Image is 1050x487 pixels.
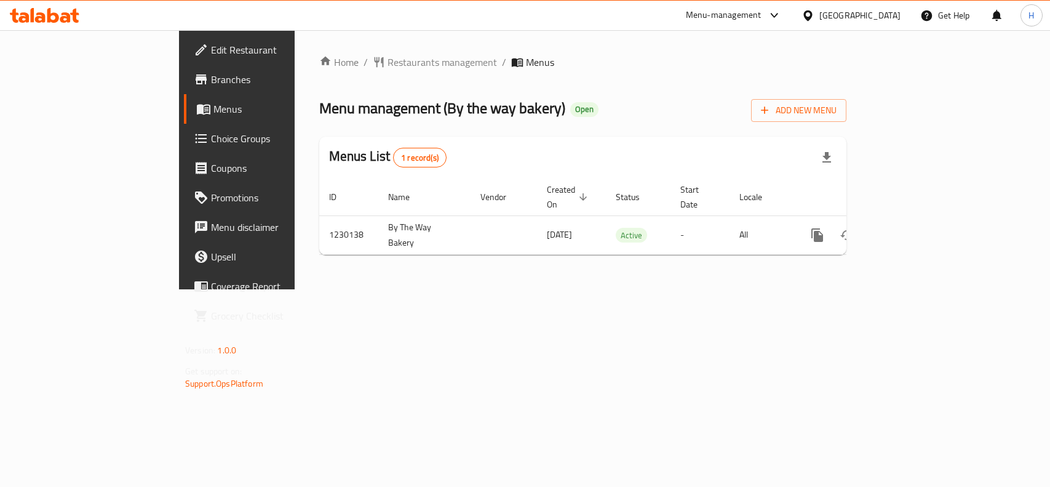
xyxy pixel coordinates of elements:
[211,279,344,294] span: Coverage Report
[616,190,656,204] span: Status
[378,215,471,254] td: By The Way Bakery
[393,148,447,167] div: Total records count
[680,182,715,212] span: Start Date
[1028,9,1034,22] span: H
[394,152,446,164] span: 1 record(s)
[502,55,506,70] li: /
[184,35,354,65] a: Edit Restaurant
[211,161,344,175] span: Coupons
[211,190,344,205] span: Promotions
[185,342,215,358] span: Version:
[751,99,846,122] button: Add New Menu
[211,308,344,323] span: Grocery Checklist
[319,179,931,255] table: enhanced table
[329,147,447,167] h2: Menus List
[739,190,778,204] span: Locale
[185,363,242,379] span: Get support on:
[812,143,841,172] div: Export file
[480,190,522,204] span: Vendor
[184,94,354,124] a: Menus
[526,55,554,70] span: Menus
[184,212,354,242] a: Menu disclaimer
[184,183,354,212] a: Promotions
[211,72,344,87] span: Branches
[184,65,354,94] a: Branches
[211,249,344,264] span: Upsell
[388,55,497,70] span: Restaurants management
[547,227,572,243] span: [DATE]
[329,190,352,204] span: ID
[211,42,344,57] span: Edit Restaurant
[319,94,565,122] span: Menu management ( By the way bakery )
[211,220,344,235] span: Menu disclaimer
[211,131,344,146] span: Choice Groups
[184,272,354,301] a: Coverage Report
[217,342,236,358] span: 1.0.0
[686,8,762,23] div: Menu-management
[184,242,354,272] a: Upsell
[819,9,901,22] div: [GEOGRAPHIC_DATA]
[184,153,354,183] a: Coupons
[185,376,263,392] a: Support.OpsPlatform
[184,124,354,153] a: Choice Groups
[547,182,591,212] span: Created On
[761,103,837,118] span: Add New Menu
[184,301,354,331] a: Grocery Checklist
[319,55,846,70] nav: breadcrumb
[730,215,793,254] td: All
[670,215,730,254] td: -
[388,190,426,204] span: Name
[793,179,931,216] th: Actions
[373,55,497,70] a: Restaurants management
[364,55,368,70] li: /
[570,104,599,115] span: Open
[803,220,832,250] button: more
[616,228,647,243] span: Active
[213,102,344,116] span: Menus
[570,102,599,117] div: Open
[832,220,862,250] button: Change Status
